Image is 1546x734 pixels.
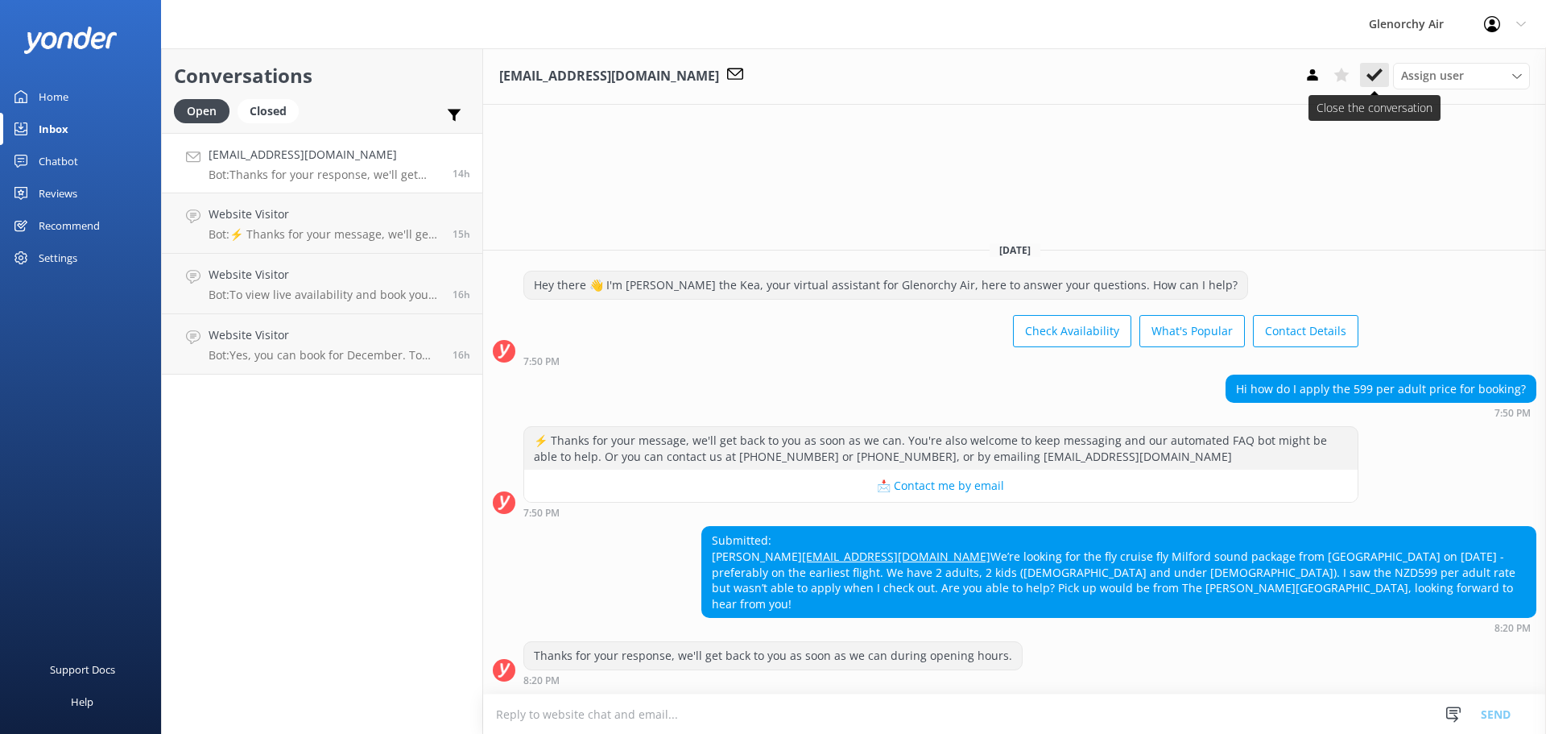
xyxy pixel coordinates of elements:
[523,674,1023,686] div: 08:20pm 11-Aug-2025 (UTC +12:00) Pacific/Auckland
[990,243,1040,257] span: [DATE]
[174,60,470,91] h2: Conversations
[453,167,470,180] span: 08:20pm 11-Aug-2025 (UTC +12:00) Pacific/Auckland
[71,686,93,718] div: Help
[1013,315,1131,347] button: Check Availability
[701,622,1536,633] div: 08:20pm 11-Aug-2025 (UTC +12:00) Pacific/Auckland
[453,227,470,241] span: 08:00pm 11-Aug-2025 (UTC +12:00) Pacific/Auckland
[1494,408,1531,418] strong: 7:50 PM
[499,66,719,87] h3: [EMAIL_ADDRESS][DOMAIN_NAME]
[453,348,470,362] span: 06:13pm 11-Aug-2025 (UTC +12:00) Pacific/Auckland
[1226,407,1536,418] div: 07:50pm 11-Aug-2025 (UTC +12:00) Pacific/Auckland
[523,355,1358,367] div: 07:50pm 11-Aug-2025 (UTC +12:00) Pacific/Auckland
[39,145,78,177] div: Chatbot
[174,102,238,119] a: Open
[39,209,100,242] div: Recommend
[524,642,1022,670] div: Thanks for your response, we'll get back to you as soon as we can during opening hours.
[802,549,990,564] a: [EMAIL_ADDRESS][DOMAIN_NAME]
[1253,315,1358,347] button: Contact Details
[1139,315,1245,347] button: What's Popular
[209,266,440,284] h4: Website Visitor
[209,348,440,363] p: Bot: Yes, you can book for December. To view live availability and book your experience, visit [U...
[39,81,68,113] div: Home
[209,227,440,242] p: Bot: ⚡ Thanks for your message, we'll get back to you as soon as we can. You're also welcome to k...
[162,193,482,254] a: Website VisitorBot:⚡ Thanks for your message, we'll get back to you as soon as we can. You're als...
[1393,63,1530,89] div: Assign User
[524,427,1358,470] div: ⚡ Thanks for your message, we'll get back to you as soon as we can. You're also welcome to keep m...
[162,133,482,193] a: [EMAIL_ADDRESS][DOMAIN_NAME]Bot:Thanks for your response, we'll get back to you as soon as we can...
[50,653,115,686] div: Support Docs
[523,507,1358,518] div: 07:50pm 11-Aug-2025 (UTC +12:00) Pacific/Auckland
[524,470,1358,502] button: 📩 Contact me by email
[1494,624,1531,633] strong: 8:20 PM
[174,99,229,123] div: Open
[524,272,1247,299] div: Hey there 👋 I'm [PERSON_NAME] the Kea, your virtual assistant for Glenorchy Air, here to answer y...
[453,288,470,301] span: 06:32pm 11-Aug-2025 (UTC +12:00) Pacific/Auckland
[39,113,68,145] div: Inbox
[238,102,307,119] a: Closed
[209,326,440,344] h4: Website Visitor
[162,254,482,314] a: Website VisitorBot:To view live availability and book your experience, please visit [URL][DOMAIN_...
[209,205,440,223] h4: Website Visitor
[238,99,299,123] div: Closed
[209,168,440,182] p: Bot: Thanks for your response, we'll get back to you as soon as we can during opening hours.
[39,177,77,209] div: Reviews
[1401,67,1464,85] span: Assign user
[162,314,482,375] a: Website VisitorBot:Yes, you can book for December. To view live availability and book your experi...
[209,288,440,302] p: Bot: To view live availability and book your experience, please visit [URL][DOMAIN_NAME].
[1226,375,1536,403] div: Hi how do I apply the 599 per adult price for booking?
[24,27,117,53] img: yonder-white-logo.png
[523,357,560,367] strong: 7:50 PM
[702,527,1536,617] div: Submitted: [PERSON_NAME] We’re looking for the fly cruise fly Milford sound package from [GEOGRAP...
[39,242,77,274] div: Settings
[523,676,560,686] strong: 8:20 PM
[523,508,560,518] strong: 7:50 PM
[209,146,440,164] h4: [EMAIL_ADDRESS][DOMAIN_NAME]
